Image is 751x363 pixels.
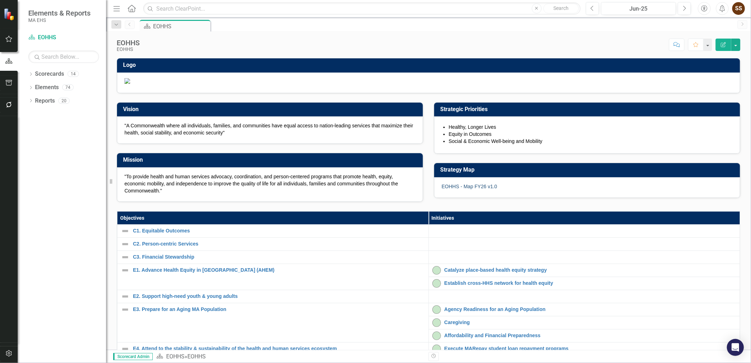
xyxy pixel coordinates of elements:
img: On-track [432,332,441,340]
img: Not Defined [121,240,129,248]
h3: Vision [123,106,419,113]
span: Search [553,5,569,11]
img: On-track [432,305,441,314]
div: » [156,353,423,361]
a: E1. Advance Health Equity in [GEOGRAPHIC_DATA] (AHEM) [133,267,425,273]
input: Search Below... [28,51,99,63]
a: Elements [35,83,59,92]
div: Jun-25 [604,5,674,13]
div: 20 [58,98,70,104]
a: Catalyze place-based health equity strategy [444,267,737,273]
a: Affordability and Financial Preparedness [444,333,737,338]
img: Not Defined [121,305,129,314]
div: Open Intercom Messenger [727,339,744,356]
div: 14 [68,71,79,77]
span: Elements & Reports [28,9,91,17]
td: Double-Click to Edit Right Click for Context Menu [117,303,429,342]
button: SS [732,2,745,15]
div: EOHHS [153,22,209,31]
span: "A Commonwealth where all individuals, families, and communities have equal access to nation-lead... [124,123,413,136]
img: Not Defined [121,345,129,353]
a: EOHHS - Map FY26 v1.0 [442,184,497,189]
h3: Strategy Map [440,167,737,173]
span: "To provide health and human services advocacy, coordination, and person-centered programs that p... [124,174,398,194]
a: Agency Readiness for an Aging Population [444,307,737,312]
a: C3. Financial Stewardship [133,254,425,260]
td: Double-Click to Edit Right Click for Context Menu [117,237,429,250]
img: On-track [432,318,441,327]
img: Not Defined [121,292,129,301]
img: On-track [432,345,441,353]
h3: Mission [123,157,419,163]
td: Double-Click to Edit Right Click for Context Menu [429,342,740,355]
td: Double-Click to Edit Right Click for Context Menu [117,224,429,237]
span: Healthy, Longer Lives [449,124,496,130]
a: E2. Support high-need youth & young adults [133,294,425,299]
button: Jun-25 [601,2,676,15]
small: MA EHS [28,17,91,23]
input: Search ClearPoint... [143,2,581,15]
a: EOHHS [28,34,99,42]
td: Double-Click to Edit Right Click for Context Menu [429,264,740,277]
a: E4. Attend to the stability & sustainability of the health and human services ecosystem [133,346,425,351]
img: Not Defined [121,253,129,261]
td: Double-Click to Edit Right Click for Context Menu [117,264,429,290]
a: Caregiving [444,320,737,325]
h3: Logo [123,62,737,68]
span: Scorecard Admin [113,353,153,360]
img: On-track [432,279,441,288]
a: Reports [35,97,55,105]
a: Scorecards [35,70,64,78]
td: Double-Click to Edit Right Click for Context Menu [429,329,740,342]
button: Search [543,4,579,13]
img: On-track [432,266,441,275]
div: EOHHS [117,47,140,52]
div: 74 [62,85,74,91]
a: E3. Prepare for an Aging MA Population [133,307,425,312]
a: Execute MARepay student loan repayment programs [444,346,737,351]
td: Double-Click to Edit Right Click for Context Menu [429,316,740,329]
a: C2. Person-centric Services [133,241,425,247]
img: Not Defined [121,227,129,235]
a: C1. Equitable Outcomes [133,228,425,234]
td: Double-Click to Edit Right Click for Context Menu [429,303,740,316]
div: EOHHS [187,353,206,360]
img: ClearPoint Strategy [4,8,16,21]
span: Equity in Outcomes [449,131,491,137]
td: Double-Click to Edit Right Click for Context Menu [117,290,429,303]
div: EOHHS [117,39,140,47]
td: Double-Click to Edit Right Click for Context Menu [117,250,429,264]
td: Double-Click to Edit Right Click for Context Menu [429,277,740,290]
a: Establish cross-HHS network for health equity [444,281,737,286]
span: Social & Economic Well-being and Mobility [449,138,542,144]
h3: Strategic Priorities [440,106,737,113]
img: Not Defined [121,266,129,275]
a: EOHHS [166,353,185,360]
img: Document.png [124,78,733,84]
